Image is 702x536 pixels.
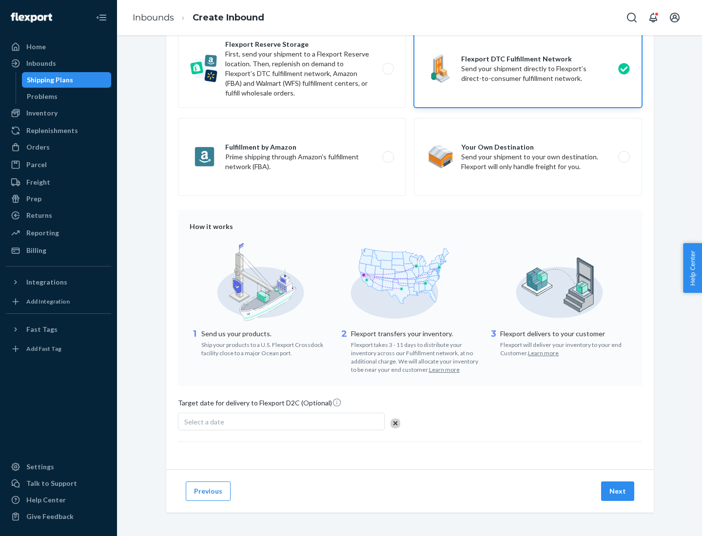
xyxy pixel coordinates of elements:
[6,476,111,491] a: Talk to Support
[351,329,481,339] p: Flexport transfers your inventory.
[26,42,46,52] div: Home
[201,339,331,357] div: Ship your products to a U.S. Flexport Crossdock facility close to a major Ocean port.
[6,208,111,223] a: Returns
[26,108,58,118] div: Inventory
[11,13,52,22] img: Flexport logo
[622,8,642,27] button: Open Search Box
[26,177,50,187] div: Freight
[27,92,58,101] div: Problems
[26,325,58,334] div: Fast Tags
[6,225,111,241] a: Reporting
[125,3,272,32] ol: breadcrumbs
[665,8,684,27] button: Open account menu
[22,72,112,88] a: Shipping Plans
[6,274,111,290] button: Integrations
[26,512,74,521] div: Give Feedback
[26,126,78,135] div: Replenishments
[6,39,111,55] a: Home
[6,509,111,524] button: Give Feedback
[6,492,111,508] a: Help Center
[26,160,47,170] div: Parcel
[92,8,111,27] button: Close Navigation
[429,365,460,374] button: Learn more
[26,345,61,353] div: Add Fast Tag
[26,194,41,204] div: Prep
[193,12,264,23] a: Create Inbound
[26,479,77,488] div: Talk to Support
[26,211,52,220] div: Returns
[26,246,46,255] div: Billing
[6,56,111,71] a: Inbounds
[201,329,331,339] p: Send us your products.
[339,328,349,374] div: 2
[26,58,56,68] div: Inbounds
[500,329,630,339] p: Flexport delivers to your customer
[6,459,111,475] a: Settings
[27,75,73,85] div: Shipping Plans
[26,142,50,152] div: Orders
[6,341,111,357] a: Add Fast Tag
[601,481,634,501] button: Next
[6,139,111,155] a: Orders
[26,495,66,505] div: Help Center
[26,297,70,306] div: Add Integration
[190,222,630,231] div: How it works
[133,12,174,23] a: Inbounds
[26,277,67,287] div: Integrations
[488,328,498,357] div: 3
[184,418,224,426] span: Select a date
[351,339,481,374] div: Flexport takes 3 - 11 days to distribute your inventory across our Fulfillment network, at no add...
[6,243,111,258] a: Billing
[6,174,111,190] a: Freight
[190,328,199,357] div: 1
[500,339,630,357] div: Flexport will deliver your inventory to your end Customer.
[6,294,111,309] a: Add Integration
[6,123,111,138] a: Replenishments
[683,243,702,293] button: Help Center
[178,398,342,412] span: Target date for delivery to Flexport D2C (Optional)
[528,349,559,357] button: Learn more
[26,462,54,472] div: Settings
[643,8,663,27] button: Open notifications
[6,157,111,172] a: Parcel
[22,89,112,104] a: Problems
[186,481,231,501] button: Previous
[6,105,111,121] a: Inventory
[26,228,59,238] div: Reporting
[6,191,111,207] a: Prep
[6,322,111,337] button: Fast Tags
